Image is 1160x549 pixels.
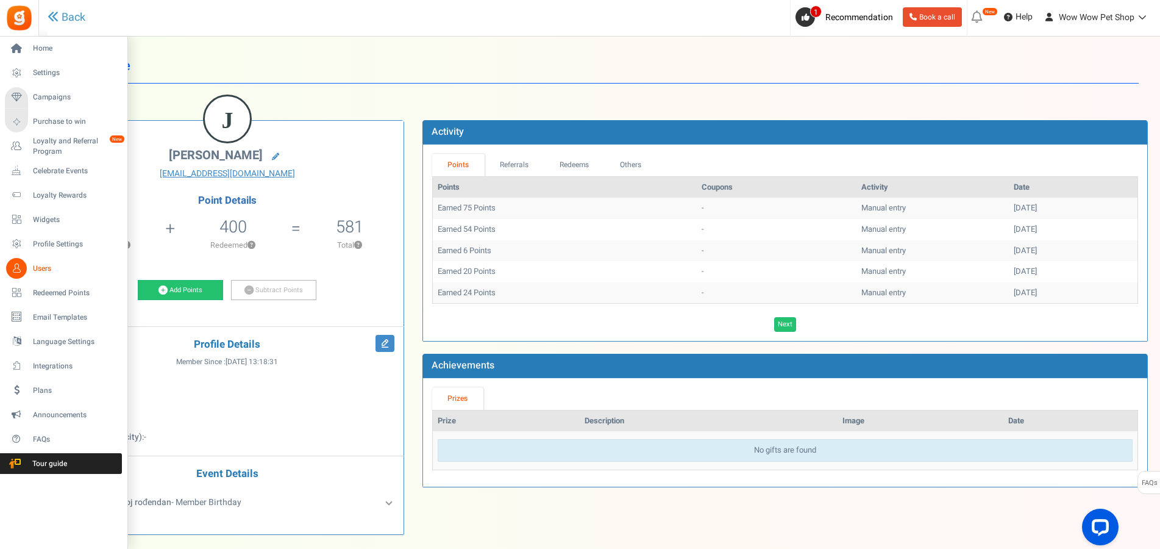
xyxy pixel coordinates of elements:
[432,387,483,410] a: Prizes
[177,240,290,251] p: Redeemed
[60,468,394,480] h4: Event Details
[861,245,906,256] span: Manual entry
[697,219,856,240] td: -
[697,198,856,219] td: -
[33,312,118,323] span: Email Templates
[1014,266,1133,278] div: [DATE]
[861,287,906,298] span: Manual entry
[433,219,697,240] td: Earned 54 Points
[231,280,316,301] a: Subtract Points
[60,431,394,443] p: :
[138,280,223,301] a: Add Points
[5,234,122,254] a: Profile Settings
[33,361,118,371] span: Integrations
[5,63,122,84] a: Settings
[33,264,118,274] span: Users
[33,68,118,78] span: Settings
[825,11,893,24] span: Recommendation
[60,395,394,407] p: :
[302,240,397,251] p: Total
[60,49,1139,84] h1: User Profile
[60,413,394,425] p: :
[5,185,122,206] a: Loyalty Rewards
[60,168,394,180] a: [EMAIL_ADDRESS][DOMAIN_NAME]
[697,261,856,282] td: -
[485,154,544,176] a: Referrals
[432,154,485,176] a: Points
[856,177,1009,198] th: Activity
[375,335,394,352] i: Edit Profile
[903,7,962,27] a: Book a call
[861,223,906,235] span: Manual entry
[33,337,118,347] span: Language Settings
[861,265,906,277] span: Manual entry
[580,411,838,432] th: Description
[999,7,1037,27] a: Help
[33,92,118,102] span: Campaigns
[33,288,118,298] span: Redeemed Points
[1059,11,1134,24] span: Wow Wow Pet Shop
[544,154,605,176] a: Redeems
[144,431,146,443] span: -
[5,282,122,303] a: Redeemed Points
[60,339,394,351] h4: Profile Details
[5,307,122,328] a: Email Templates
[1014,287,1133,299] div: [DATE]
[94,496,241,509] span: - Member Birthday
[60,376,394,389] p: :
[226,357,278,367] span: [DATE] 13:18:31
[5,429,122,450] a: FAQs
[795,7,898,27] a: 1 Recommendation
[697,177,856,198] th: Coupons
[5,209,122,230] a: Widgets
[1014,245,1133,257] div: [DATE]
[33,410,118,420] span: Announcements
[247,242,255,249] button: ?
[176,357,278,367] span: Member Since :
[1014,224,1133,235] div: [DATE]
[810,5,822,18] span: 1
[1012,11,1033,23] span: Help
[5,160,122,181] a: Celebrate Events
[433,177,697,198] th: Points
[336,218,363,236] h5: 581
[5,87,122,108] a: Campaigns
[5,459,91,469] span: Tour guide
[33,190,118,201] span: Loyalty Rewards
[432,124,464,139] b: Activity
[861,202,906,213] span: Manual entry
[354,242,362,249] button: ?
[697,282,856,304] td: -
[433,282,697,304] td: Earned 24 Points
[982,7,998,16] em: New
[433,198,697,219] td: Earned 75 Points
[5,136,122,157] a: Loyalty and Referral Program New
[33,434,118,445] span: FAQs
[33,166,118,176] span: Celebrate Events
[5,112,122,132] a: Purchase to win
[5,404,122,425] a: Announcements
[838,411,1003,432] th: Image
[33,117,118,127] span: Purchase to win
[1141,472,1158,495] span: FAQs
[169,146,263,164] span: [PERSON_NAME]
[33,43,118,54] span: Home
[1014,203,1133,214] div: [DATE]
[438,439,1133,462] div: No gifts are found
[94,496,171,509] b: Unesi svoj rođendan
[1003,411,1137,432] th: Date
[605,154,657,176] a: Others
[33,386,118,396] span: Plans
[1009,177,1137,198] th: Date
[5,38,122,59] a: Home
[205,96,250,144] figcaption: J
[5,380,122,401] a: Plans
[51,195,404,206] h4: Point Details
[5,4,33,32] img: Gratisfaction
[33,239,118,249] span: Profile Settings
[774,317,796,332] a: Next
[219,218,247,236] h5: 400
[33,136,122,157] span: Loyalty and Referral Program
[433,240,697,262] td: Earned 6 Points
